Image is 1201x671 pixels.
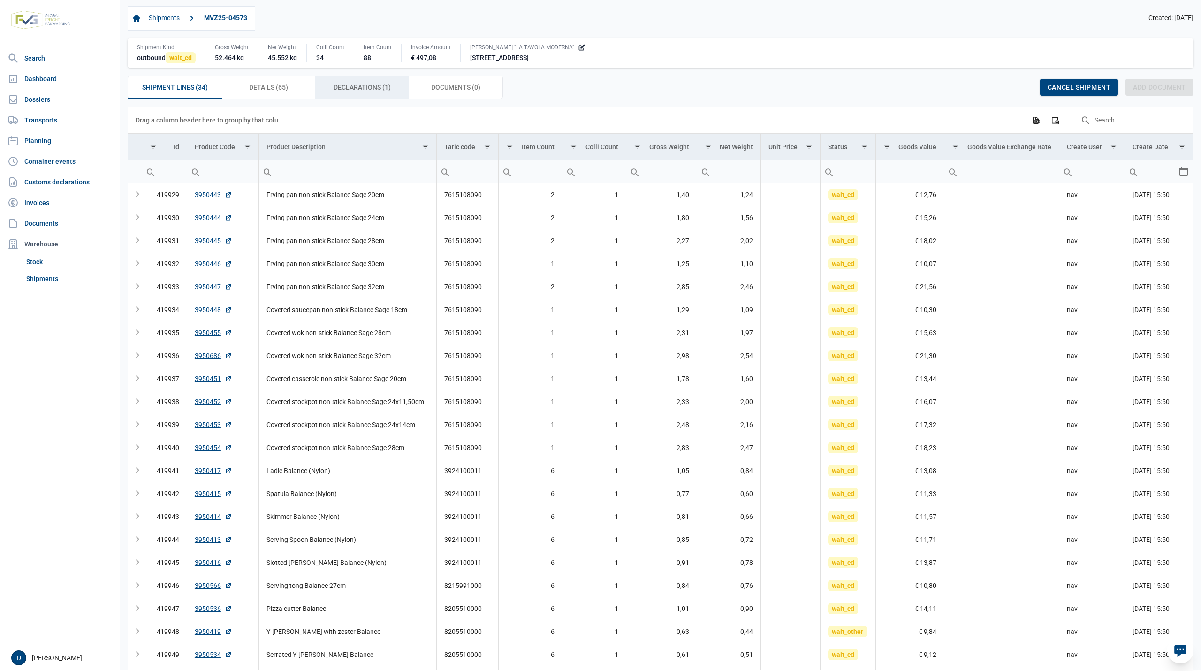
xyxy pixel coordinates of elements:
div: Search box [1125,160,1142,183]
td: nav [1059,390,1125,413]
a: 3950566 [195,581,232,590]
td: 419929 [142,183,187,206]
td: 1 [562,436,626,459]
td: Expand [128,229,142,252]
td: Filter cell [944,160,1059,183]
a: Documents [4,214,116,233]
td: Frying pan non-stick Balance Sage 32cm [258,275,437,298]
td: 419935 [142,321,187,344]
td: nav [1059,505,1125,528]
td: 419934 [142,298,187,321]
td: 0,81 [626,505,697,528]
td: Column Colli Count [562,134,626,160]
td: Expand [128,574,142,597]
td: Column Create Date [1125,134,1193,160]
span: Show filter options for column 'Goods Value' [883,143,890,150]
td: Covered wok non-stick Balance Sage 32cm [258,344,437,367]
td: 1,29 [626,298,697,321]
td: 7615108090 [437,183,499,206]
div: Search box [499,160,516,183]
td: Pizza cutter Balance [258,597,437,620]
span: Show filter options for column 'Status' [861,143,868,150]
input: Filter cell [876,160,944,183]
input: Filter cell [761,160,820,183]
input: Filter cell [626,160,697,183]
td: 1,09 [697,298,760,321]
a: 3950417 [195,466,232,475]
td: 1 [562,528,626,551]
td: 1 [562,298,626,321]
td: nav [1059,620,1125,643]
td: 1,60 [697,367,760,390]
td: 0,78 [697,551,760,574]
td: Filter cell [258,160,437,183]
td: Column Taric code [437,134,499,160]
td: nav [1059,344,1125,367]
td: 419949 [142,643,187,666]
td: 419932 [142,252,187,275]
a: 3950453 [195,420,232,429]
td: 419931 [142,229,187,252]
td: Expand [128,505,142,528]
td: nav [1059,275,1125,298]
a: 3950452 [195,397,232,406]
a: Transports [4,111,116,130]
td: 1 [562,229,626,252]
span: Show filter options for column 'Gross Weight' [634,143,641,150]
td: 2,83 [626,436,697,459]
a: 3950413 [195,535,232,544]
a: 3950686 [195,351,232,360]
td: 1,10 [697,252,760,275]
td: Covered saucepan non-stick Balance Sage 18cm [258,298,437,321]
td: 7615108090 [437,206,499,229]
td: 0,90 [697,597,760,620]
div: Search box [626,160,643,183]
td: Expand [128,183,142,206]
td: 1 [499,413,562,436]
td: 1,97 [697,321,760,344]
td: 6 [499,597,562,620]
td: 1 [562,643,626,666]
td: Expand [128,367,142,390]
td: Covered wok non-stick Balance Sage 28cm [258,321,437,344]
td: Frying pan non-stick Balance Sage 20cm [258,183,437,206]
a: Planning [4,131,116,150]
td: Frying pan non-stick Balance Sage 28cm [258,229,437,252]
td: nav [1059,574,1125,597]
span: Shipment Lines (34) [142,82,208,93]
td: Filter cell [1125,160,1193,183]
td: Column Item Count [499,134,562,160]
td: 7615108090 [437,321,499,344]
td: 1 [562,275,626,298]
input: Search in the data grid [1073,109,1186,131]
td: 1,80 [626,206,697,229]
td: Expand [128,643,142,666]
div: Data grid toolbar [136,107,1186,133]
td: Column Status [821,134,876,160]
td: nav [1059,551,1125,574]
td: 0,91 [626,551,697,574]
td: 6 [499,528,562,551]
td: Column Net Weight [697,134,760,160]
td: Filter cell [562,160,626,183]
td: Filter cell [697,160,760,183]
td: 0,66 [697,505,760,528]
a: 3950445 [195,236,232,245]
input: Filter cell [1125,160,1178,183]
a: 3950414 [195,512,232,521]
div: Search box [142,160,159,183]
td: 2,00 [697,390,760,413]
div: Search box [562,160,579,183]
td: 3924100011 [437,459,499,482]
div: Select [1178,160,1189,183]
td: 1 [562,413,626,436]
td: 8215991000 [437,574,499,597]
td: 1,25 [626,252,697,275]
a: Stock [23,253,116,270]
td: 419944 [142,528,187,551]
td: 419945 [142,551,187,574]
td: 7615108090 [437,367,499,390]
td: Expand [128,528,142,551]
td: Filter cell [499,160,562,183]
